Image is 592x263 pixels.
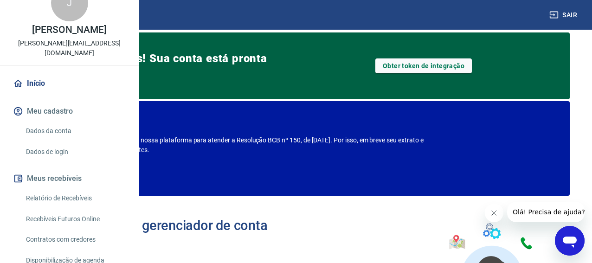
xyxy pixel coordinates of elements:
a: Obter token de integração [375,58,472,73]
a: Contratos com credores [22,230,128,249]
span: Olá! Precisa de ajuda? [6,6,78,14]
a: Recebíveis Futuros Online [22,210,128,229]
a: Dados de login [22,142,128,161]
iframe: Fechar mensagem [485,204,503,222]
iframe: Mensagem da empresa [507,202,585,222]
p: [PERSON_NAME] [32,25,106,35]
a: Relatório de Recebíveis [22,189,128,208]
a: Início [11,73,128,94]
h2: Bem-vindo(a) ao gerenciador de conta Vindi [41,218,296,248]
button: Meu cadastro [11,101,128,122]
p: Estamos realizando adequações em nossa plataforma para atender a Resolução BCB nº 150, de [DATE].... [36,135,452,155]
button: Meus recebíveis [11,168,128,189]
span: Boas notícias! Sua conta está pronta para vender. [71,51,271,81]
a: Dados da conta [22,122,128,141]
iframe: Botão para abrir a janela de mensagens [555,226,585,256]
p: [PERSON_NAME][EMAIL_ADDRESS][DOMAIN_NAME] [7,38,131,58]
button: Sair [547,6,581,24]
